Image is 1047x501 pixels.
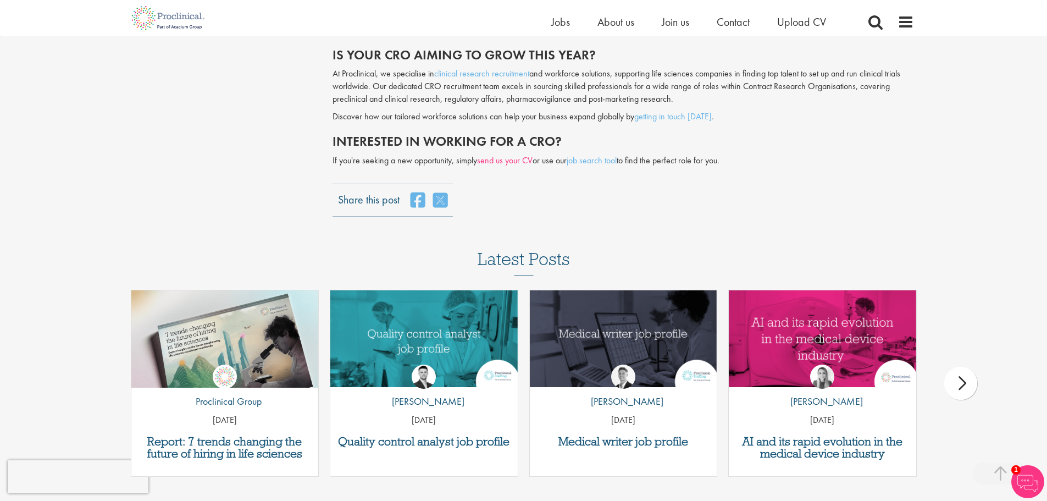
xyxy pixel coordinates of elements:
[530,414,717,427] p: [DATE]
[131,290,319,396] img: Proclinical: Life sciences hiring trends report 2025
[944,367,977,400] div: next
[530,290,717,388] a: Link to a post
[434,68,529,79] a: clinical research recruitment
[333,68,914,106] p: At Proclinical, we specialise in and workforce solutions, supporting life sciences companies in f...
[611,365,635,389] img: George Watson
[1011,465,1044,498] img: Chatbot
[137,436,313,460] a: Report: 7 trends changing the future of hiring in life sciences
[810,365,834,389] img: Hannah Burke
[330,290,518,388] a: Link to a post
[187,394,262,409] p: Proclinical Group
[330,414,518,427] p: [DATE]
[333,134,914,148] h2: Interested in working for a CRO?
[131,290,319,388] a: Link to a post
[597,15,634,29] a: About us
[333,111,914,123] p: Discover how our tailored workforce solutions can help your business expand globally by .
[717,15,750,29] a: Contact
[433,192,447,208] a: share on twitter
[729,290,916,388] a: Link to a post
[567,155,617,166] a: job search tool
[583,394,663,409] p: [PERSON_NAME]
[729,290,916,388] img: AI and Its Impact on the Medical Device Industry | Proclinical
[213,365,237,389] img: Proclinical Group
[478,250,570,276] h3: Latest Posts
[333,48,914,62] h2: Is your CRO aiming to grow this year?
[131,414,319,427] p: [DATE]
[333,155,914,167] p: If you're seeking a new opportunity, simply or use our to find the perfect role for you.
[412,365,436,389] img: Joshua Godden
[782,394,863,409] p: [PERSON_NAME]
[782,365,863,414] a: Hannah Burke [PERSON_NAME]
[336,436,512,448] a: Quality control analyst job profile
[477,155,533,166] a: send us your CV
[384,365,464,414] a: Joshua Godden [PERSON_NAME]
[187,365,262,414] a: Proclinical Group Proclinical Group
[384,394,464,409] p: [PERSON_NAME]
[8,460,148,493] iframe: reCAPTCHA
[551,15,570,29] a: Jobs
[777,15,826,29] a: Upload CV
[634,111,712,122] a: getting in touch [DATE]
[729,414,916,427] p: [DATE]
[535,436,712,448] a: Medical writer job profile
[338,192,400,200] label: Share this post
[1011,465,1021,475] span: 1
[734,436,911,460] a: AI and its rapid evolution in the medical device industry
[662,15,689,29] a: Join us
[330,290,518,388] img: quality control analyst job profile
[530,290,717,388] img: Medical writer job profile
[583,365,663,414] a: George Watson [PERSON_NAME]
[411,192,425,208] a: share on facebook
